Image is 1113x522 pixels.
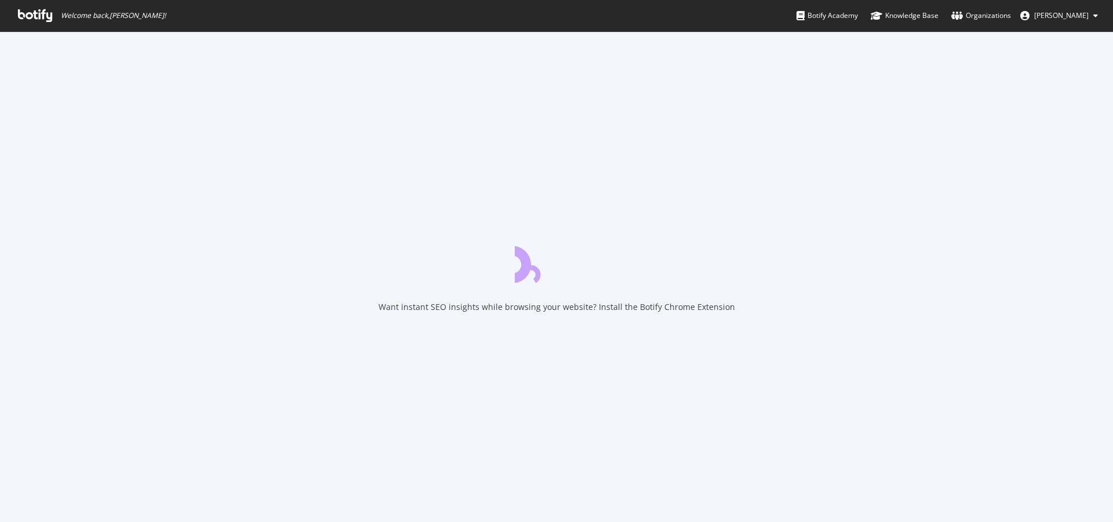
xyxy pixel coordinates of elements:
[796,10,858,21] div: Botify Academy
[515,241,598,283] div: animation
[379,301,735,313] div: Want instant SEO insights while browsing your website? Install the Botify Chrome Extension
[871,10,939,21] div: Knowledge Base
[951,10,1011,21] div: Organizations
[1011,6,1107,25] button: [PERSON_NAME]
[1034,10,1089,20] span: Alex Keene
[61,11,166,20] span: Welcome back, [PERSON_NAME] !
